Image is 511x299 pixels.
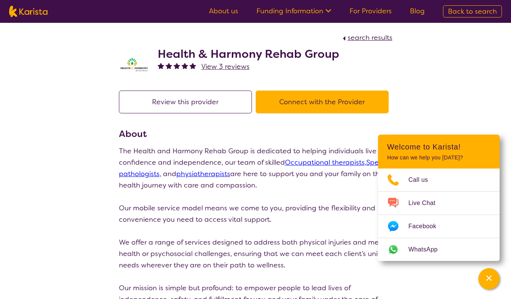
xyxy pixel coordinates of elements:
[378,135,500,261] div: Channel Menu
[119,237,392,271] p: We offer a range of services designed to address both physical injuries and mental health or psyc...
[341,33,392,42] a: search results
[119,145,392,191] p: The Health and Harmony Rehab Group is dedicated to helping individuals live with confidence and i...
[174,62,180,69] img: fullstar
[478,268,500,289] button: Channel Menu
[387,154,490,161] p: How can we help you [DATE]?
[448,7,497,16] span: Back to search
[119,127,392,141] h3: About
[209,6,238,16] a: About us
[350,6,392,16] a: For Providers
[410,6,425,16] a: Blog
[166,62,172,69] img: fullstar
[285,158,365,167] a: Occupational therapists
[158,47,339,61] h2: Health & Harmony Rehab Group
[443,5,502,17] a: Back to search
[119,202,392,225] p: Our mobile service model means we come to you, providing the flexibility and convenience you need...
[119,91,252,113] button: Review this provider
[378,238,500,261] a: Web link opens in a new tab.
[201,62,250,71] span: View 3 reviews
[190,62,196,69] img: fullstar
[201,61,250,72] a: View 3 reviews
[176,169,230,178] a: physiotherapists
[256,6,331,16] a: Funding Information
[387,142,490,151] h2: Welcome to Karista!
[256,91,389,113] button: Connect with the Provider
[119,97,256,107] a: Review this provider
[256,97,392,107] a: Connect with the Provider
[408,244,447,255] span: WhatsApp
[348,33,392,42] span: search results
[408,221,445,232] span: Facebook
[182,62,188,69] img: fullstar
[158,62,164,69] img: fullstar
[408,197,445,209] span: Live Chat
[9,6,47,17] img: Karista logo
[408,174,437,186] span: Call us
[378,169,500,261] ul: Choose channel
[119,57,149,72] img: ztak9tblhgtrn1fit8ap.png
